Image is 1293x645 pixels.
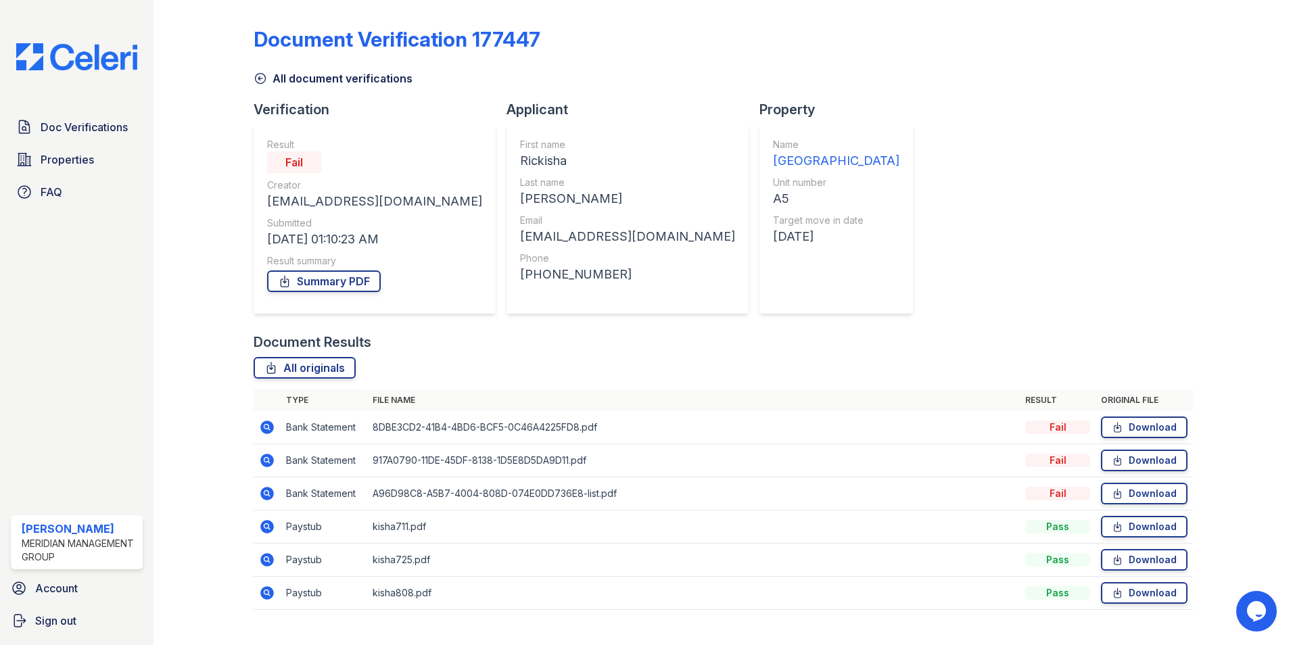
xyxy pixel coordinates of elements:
a: Download [1101,549,1188,571]
div: Rickisha [520,151,735,170]
td: kisha808.pdf [367,577,1020,610]
div: Property [759,100,924,119]
a: Download [1101,483,1188,504]
div: Pass [1025,553,1090,567]
div: [DATE] 01:10:23 AM [267,230,482,249]
div: Target move in date [773,214,899,227]
div: Pass [1025,520,1090,533]
div: Pass [1025,586,1090,600]
div: Fail [1025,487,1090,500]
iframe: chat widget [1236,591,1279,631]
td: 917A0790-11DE-45DF-8138-1D5E8D5DA9D11.pdf [367,444,1020,477]
td: Bank Statement [281,477,367,510]
a: All document verifications [254,70,413,87]
span: Doc Verifications [41,119,128,135]
a: All originals [254,357,356,379]
div: Document Verification 177447 [254,27,540,51]
div: [EMAIL_ADDRESS][DOMAIN_NAME] [520,227,735,246]
div: [EMAIL_ADDRESS][DOMAIN_NAME] [267,192,482,211]
a: Sign out [5,607,148,634]
span: Sign out [35,613,76,629]
div: Submitted [267,216,482,230]
div: Email [520,214,735,227]
a: Doc Verifications [11,114,143,141]
a: FAQ [11,178,143,206]
div: [DATE] [773,227,899,246]
span: Properties [41,151,94,168]
div: Name [773,138,899,151]
td: Paystub [281,510,367,544]
div: [PHONE_NUMBER] [520,265,735,284]
div: [PERSON_NAME] [22,521,137,537]
div: Creator [267,178,482,192]
th: Result [1020,389,1096,411]
th: Type [281,389,367,411]
div: Fail [1025,454,1090,467]
div: Document Results [254,333,371,352]
th: Original file [1096,389,1193,411]
a: Properties [11,146,143,173]
td: Paystub [281,544,367,577]
span: FAQ [41,184,62,200]
div: Meridian Management Group [22,537,137,564]
div: Last name [520,176,735,189]
td: Bank Statement [281,444,367,477]
a: Name [GEOGRAPHIC_DATA] [773,138,899,170]
div: Applicant [507,100,759,119]
div: A5 [773,189,899,208]
div: Result summary [267,254,482,268]
div: Phone [520,252,735,265]
td: A96D98C8-A5B7-4004-808D-074E0DD736E8-list.pdf [367,477,1020,510]
div: Unit number [773,176,899,189]
a: Download [1101,582,1188,604]
td: kisha725.pdf [367,544,1020,577]
div: Fail [267,151,321,173]
a: Download [1101,450,1188,471]
th: File name [367,389,1020,411]
img: CE_Logo_Blue-a8612792a0a2168367f1c8372b55b34899dd931a85d93a1a3d3e32e68fde9ad4.png [5,43,148,70]
div: Verification [254,100,507,119]
td: 8DBE3CD2-41B4-4BD6-BCF5-0C46A4225FD8.pdf [367,411,1020,444]
a: Account [5,575,148,602]
div: Fail [1025,421,1090,434]
div: [GEOGRAPHIC_DATA] [773,151,899,170]
a: Download [1101,516,1188,537]
a: Download [1101,416,1188,438]
div: First name [520,138,735,151]
div: Result [267,138,482,151]
td: Paystub [281,577,367,610]
span: Account [35,580,78,596]
div: [PERSON_NAME] [520,189,735,208]
td: Bank Statement [281,411,367,444]
a: Summary PDF [267,270,381,292]
td: kisha711.pdf [367,510,1020,544]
